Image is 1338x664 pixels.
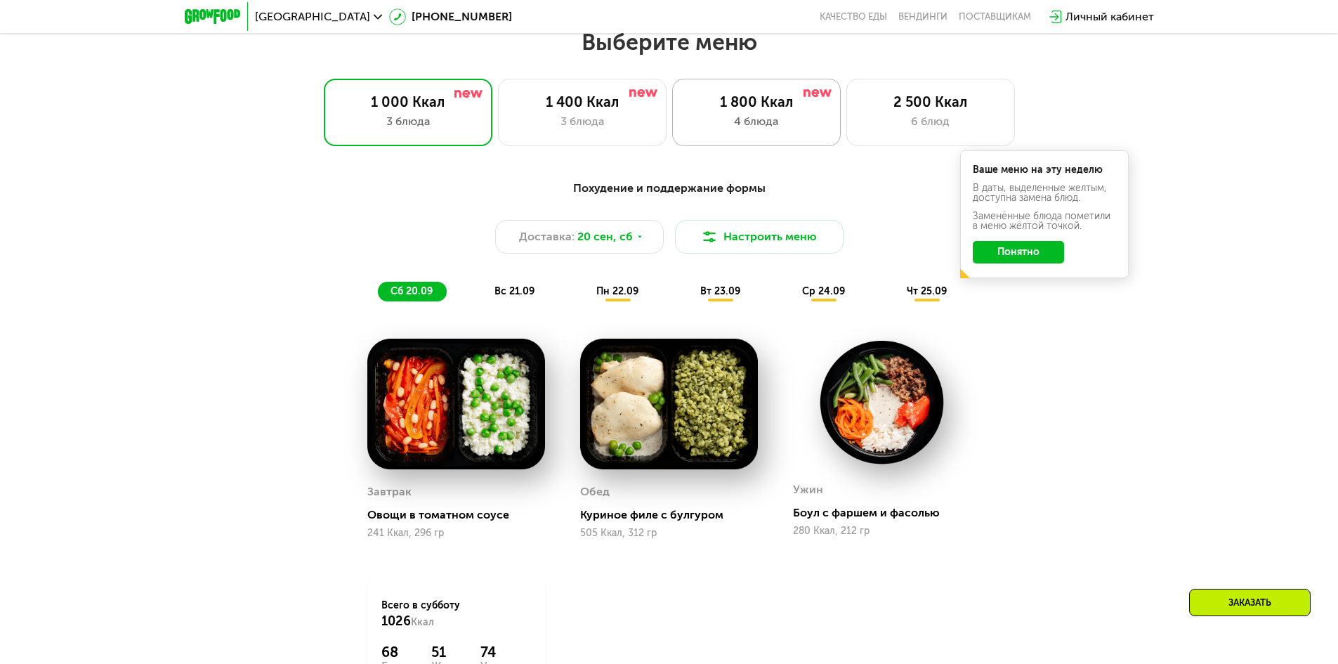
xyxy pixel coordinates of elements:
[381,599,531,630] div: Всего в субботу
[389,8,512,25] a: [PHONE_NUMBER]
[959,11,1031,22] div: поставщикам
[367,508,556,522] div: Овощи в томатном соусе
[580,508,769,522] div: Куриное филе с булгуром
[519,228,575,245] span: Доставка:
[480,644,531,660] div: 74
[1189,589,1311,616] div: Заказать
[793,526,971,537] div: 280 Ккал, 212 гр
[255,11,370,22] span: [GEOGRAPHIC_DATA]
[391,285,433,297] span: сб 20.09
[513,113,652,130] div: 3 блюда
[494,285,534,297] span: вс 21.09
[687,93,826,110] div: 1 800 Ккал
[793,479,823,500] div: Ужин
[381,644,414,660] div: 68
[907,285,947,297] span: чт 25.09
[381,613,411,629] span: 1026
[973,183,1116,203] div: В даты, выделенные желтым, доступна замена блюд.
[45,28,1293,56] h2: Выберите меню
[580,528,758,539] div: 505 Ккал, 312 гр
[793,506,982,520] div: Боул с фаршем и фасолью
[1065,8,1154,25] div: Личный кабинет
[973,165,1116,175] div: Ваше меню на эту неделю
[973,211,1116,231] div: Заменённые блюда пометили в меню жёлтой точкой.
[700,285,740,297] span: вт 23.09
[802,285,845,297] span: ср 24.09
[973,241,1064,263] button: Понятно
[339,93,478,110] div: 1 000 Ккал
[675,220,844,254] button: Настроить меню
[513,93,652,110] div: 1 400 Ккал
[431,644,463,660] div: 51
[596,285,638,297] span: пн 22.09
[254,180,1085,197] div: Похудение и поддержание формы
[861,113,1000,130] div: 6 блюд
[339,113,478,130] div: 3 блюда
[861,93,1000,110] div: 2 500 Ккал
[367,481,412,502] div: Завтрак
[898,11,947,22] a: Вендинги
[580,481,610,502] div: Обед
[411,616,434,628] span: Ккал
[820,11,887,22] a: Качество еды
[577,228,633,245] span: 20 сен, сб
[367,528,545,539] div: 241 Ккал, 296 гр
[687,113,826,130] div: 4 блюда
